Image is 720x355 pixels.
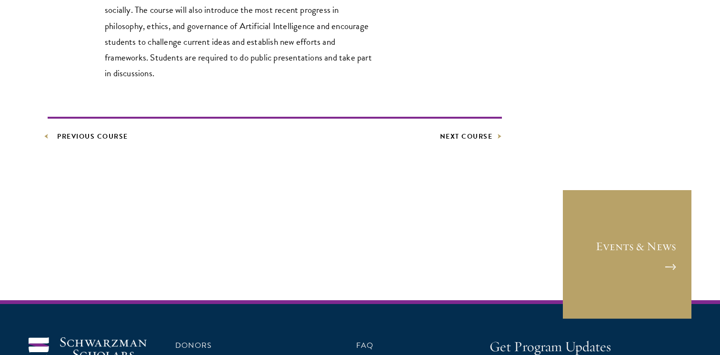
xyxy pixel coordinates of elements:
a: Donors [175,340,212,351]
a: Next Course [440,131,502,142]
a: Events & News [563,190,691,319]
a: FAQ [356,340,374,351]
a: Previous Course [48,131,128,142]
